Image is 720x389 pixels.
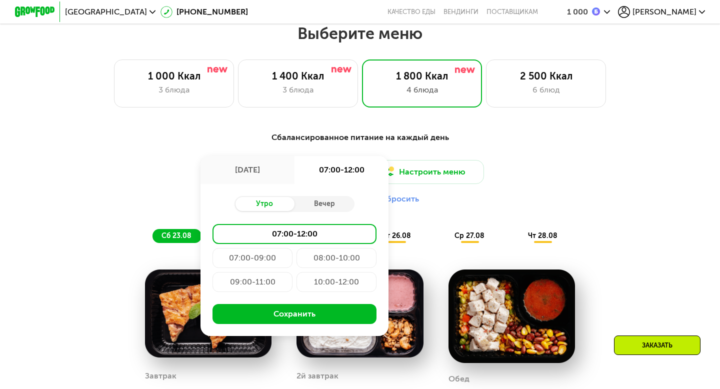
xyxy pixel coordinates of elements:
div: 10:00-12:00 [296,272,376,292]
span: [PERSON_NAME] [632,8,696,16]
span: [GEOGRAPHIC_DATA] [65,8,147,16]
span: ср 27.08 [454,231,484,240]
span: чт 28.08 [528,231,557,240]
a: [PHONE_NUMBER] [160,6,248,18]
div: поставщикам [486,8,538,16]
div: 07:00-12:00 [212,224,376,244]
h2: Выберите меню [32,23,688,43]
button: Сбросить [381,194,419,204]
span: вт 26.08 [382,231,411,240]
button: Настроить меню [364,160,484,184]
div: 07:00-09:00 [212,248,292,268]
div: Вечер [294,197,354,211]
div: 3 блюда [124,84,223,96]
div: 1 000 [567,8,588,16]
div: [DATE] [200,156,294,184]
div: 07:00-12:00 [294,156,388,184]
div: 1 000 Ккал [124,70,223,82]
div: Обед [448,371,469,386]
span: сб 23.08 [161,231,191,240]
a: Качество еды [387,8,435,16]
div: 6 блюд [496,84,595,96]
div: 2й завтрак [296,368,338,383]
div: 3 блюда [248,84,347,96]
div: 1 800 Ккал [372,70,471,82]
div: Завтрак [145,368,176,383]
div: 2 500 Ккал [496,70,595,82]
div: Сбалансированное питание на каждый день [64,131,656,144]
div: 08:00-10:00 [296,248,376,268]
div: 09:00-11:00 [212,272,292,292]
a: Вендинги [443,8,478,16]
button: Сохранить [212,304,376,324]
div: Заказать [614,335,700,355]
div: 4 блюда [372,84,471,96]
div: Утро [234,197,294,211]
div: 1 400 Ккал [248,70,347,82]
